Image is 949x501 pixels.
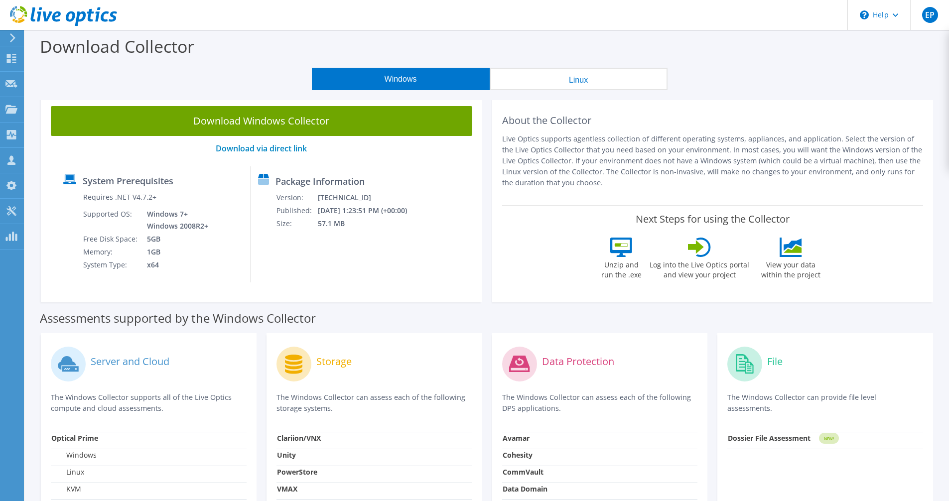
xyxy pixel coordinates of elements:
td: Version: [276,191,317,204]
label: Assessments supported by the Windows Collector [40,313,316,323]
td: Published: [276,204,317,217]
td: 1GB [139,246,210,258]
td: Supported OS: [83,208,139,233]
strong: Avamar [503,433,530,443]
h2: About the Collector [502,115,924,126]
span: EP [922,7,938,23]
label: Data Protection [542,357,614,367]
p: The Windows Collector can assess each of the following storage systems. [276,392,472,414]
label: View your data within the project [755,257,826,280]
label: Log into the Live Optics portal and view your project [649,257,750,280]
strong: CommVault [503,467,543,477]
strong: Optical Prime [51,433,98,443]
label: Linux [51,467,84,477]
button: Linux [490,68,668,90]
td: Memory: [83,246,139,258]
p: Live Optics supports agentless collection of different operating systems, appliances, and applica... [502,133,924,188]
label: Unzip and run the .exe [598,257,644,280]
strong: Data Domain [503,484,547,494]
label: Next Steps for using the Collector [636,213,790,225]
label: Windows [51,450,97,460]
strong: VMAX [277,484,297,494]
p: The Windows Collector can provide file level assessments. [727,392,923,414]
label: Requires .NET V4.7.2+ [83,192,156,202]
td: [TECHNICAL_ID] [317,191,420,204]
strong: Cohesity [503,450,533,460]
label: KVM [51,484,81,494]
strong: Unity [277,450,296,460]
label: Package Information [275,176,365,186]
label: Storage [316,357,352,367]
label: Server and Cloud [91,357,169,367]
label: Download Collector [40,35,194,58]
button: Windows [312,68,490,90]
td: 57.1 MB [317,217,420,230]
tspan: NEW! [824,436,834,441]
td: Free Disk Space: [83,233,139,246]
svg: \n [860,10,869,19]
td: 5GB [139,233,210,246]
td: x64 [139,258,210,271]
td: Size: [276,217,317,230]
a: Download via direct link [216,143,307,154]
p: The Windows Collector supports all of the Live Optics compute and cloud assessments. [51,392,247,414]
p: The Windows Collector can assess each of the following DPS applications. [502,392,698,414]
label: File [767,357,783,367]
label: System Prerequisites [83,176,173,186]
strong: Dossier File Assessment [728,433,811,443]
td: System Type: [83,258,139,271]
td: Windows 7+ Windows 2008R2+ [139,208,210,233]
strong: Clariion/VNX [277,433,321,443]
td: [DATE] 1:23:51 PM (+00:00) [317,204,420,217]
strong: PowerStore [277,467,317,477]
a: Download Windows Collector [51,106,472,136]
